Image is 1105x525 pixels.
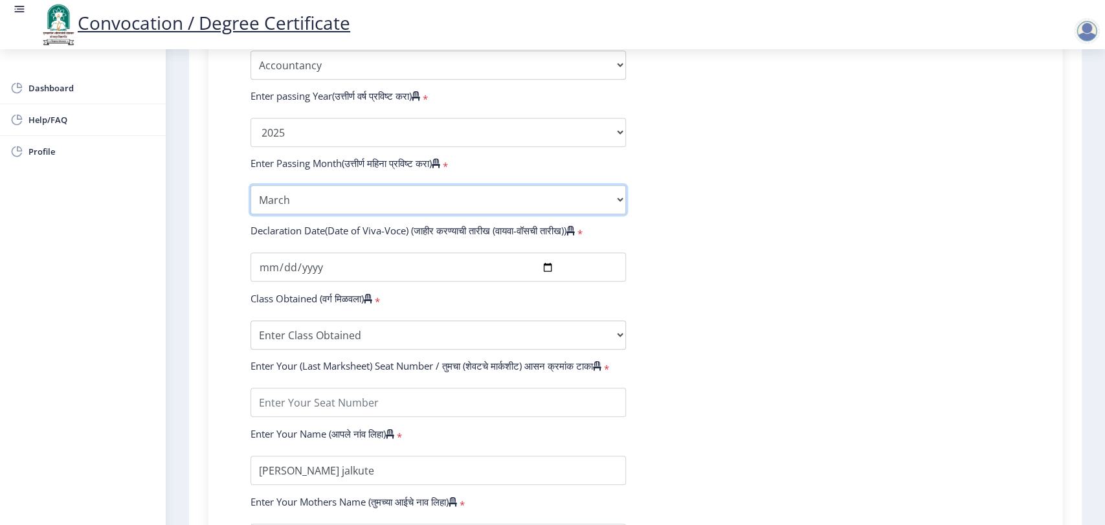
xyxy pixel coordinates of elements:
input: Enter Your Name [251,456,626,485]
input: Enter Your Seat Number [251,388,626,417]
label: Enter passing Year(उत्तीर्ण वर्ष प्रविष्ट करा) [251,89,420,102]
label: Enter Your (Last Marksheet) Seat Number / तुमचा (शेवटचे मार्कशीट) आसन क्रमांक टाका [251,359,601,372]
input: Select Your Declaration Date [251,252,626,282]
span: Dashboard [28,80,155,96]
label: Enter Passing Month(उत्तीर्ण महिना प्रविष्ट करा) [251,157,440,170]
span: Profile [28,144,155,159]
a: Convocation / Degree Certificate [39,10,350,35]
img: logo [39,3,78,47]
span: Help/FAQ [28,112,155,128]
label: Class Obtained (वर्ग मिळवला) [251,292,372,305]
label: Enter Your Mothers Name (तुमच्या आईचे नाव लिहा) [251,495,457,508]
label: Enter Your Name (आपले नांव लिहा) [251,427,394,440]
label: Declaration Date(Date of Viva-Voce) (जाहीर करण्याची तारीख (वायवा-वॉसची तारीख)) [251,224,575,237]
